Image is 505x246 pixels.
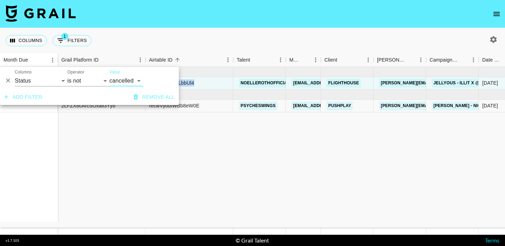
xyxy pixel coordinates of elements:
[482,79,498,86] div: 22/07/2025
[482,53,502,67] div: Date Created
[239,101,277,110] a: psycheswings
[301,55,310,65] button: Sort
[377,53,406,67] div: [PERSON_NAME]
[482,102,498,109] div: 10/09/2025
[6,238,19,243] div: v 1.7.105
[426,53,479,67] div: Campaign (Type)
[223,55,233,65] button: Menu
[4,53,28,67] div: Month Due
[109,69,120,75] label: Value
[289,53,301,67] div: Manager
[239,79,292,87] a: noellerothofficial
[337,55,347,65] button: Sort
[67,69,84,75] label: Operator
[291,101,370,110] a: [EMAIL_ADDRESS][DOMAIN_NAME]
[363,55,373,65] button: Menu
[490,7,504,21] button: open drawer
[326,79,361,87] a: Flighthouse
[15,69,32,75] label: Columns
[324,53,337,67] div: Client
[485,237,499,244] a: Terms
[379,101,493,110] a: [PERSON_NAME][EMAIL_ADDRESS][DOMAIN_NAME]
[233,53,286,67] div: Talent
[149,53,173,67] div: Airtable ID
[99,55,108,65] button: Sort
[61,33,68,40] span: 1
[310,55,321,65] button: Menu
[458,55,468,65] button: Sort
[149,102,200,109] div: recwVyoufWBb8eW0E
[146,53,233,67] div: Airtable ID
[321,53,373,67] div: Client
[430,53,458,67] div: Campaign (Type)
[291,79,370,87] a: [EMAIL_ADDRESS][DOMAIN_NAME]
[6,5,76,22] img: Grail Talent
[173,55,182,65] button: Sort
[326,101,353,110] a: PushPlay
[468,55,479,65] button: Menu
[6,35,47,46] button: Select columns
[250,55,260,65] button: Sort
[237,53,250,67] div: Talent
[373,53,426,67] div: Booker
[47,55,58,65] button: Menu
[1,91,45,104] button: Add filter
[135,55,146,65] button: Menu
[286,53,321,67] div: Manager
[28,55,38,65] button: Sort
[53,35,92,46] button: Show filters
[379,79,493,87] a: [PERSON_NAME][EMAIL_ADDRESS][DOMAIN_NAME]
[58,53,146,67] div: Grail Platform ID
[3,75,13,86] button: Delete
[416,55,426,65] button: Menu
[236,237,269,244] div: © Grail Talent
[275,55,286,65] button: Menu
[406,55,416,65] button: Sort
[61,102,115,109] div: 2LFZX8cArcSOxail3Yyb
[61,53,99,67] div: Grail Platform ID
[131,91,177,104] button: Remove all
